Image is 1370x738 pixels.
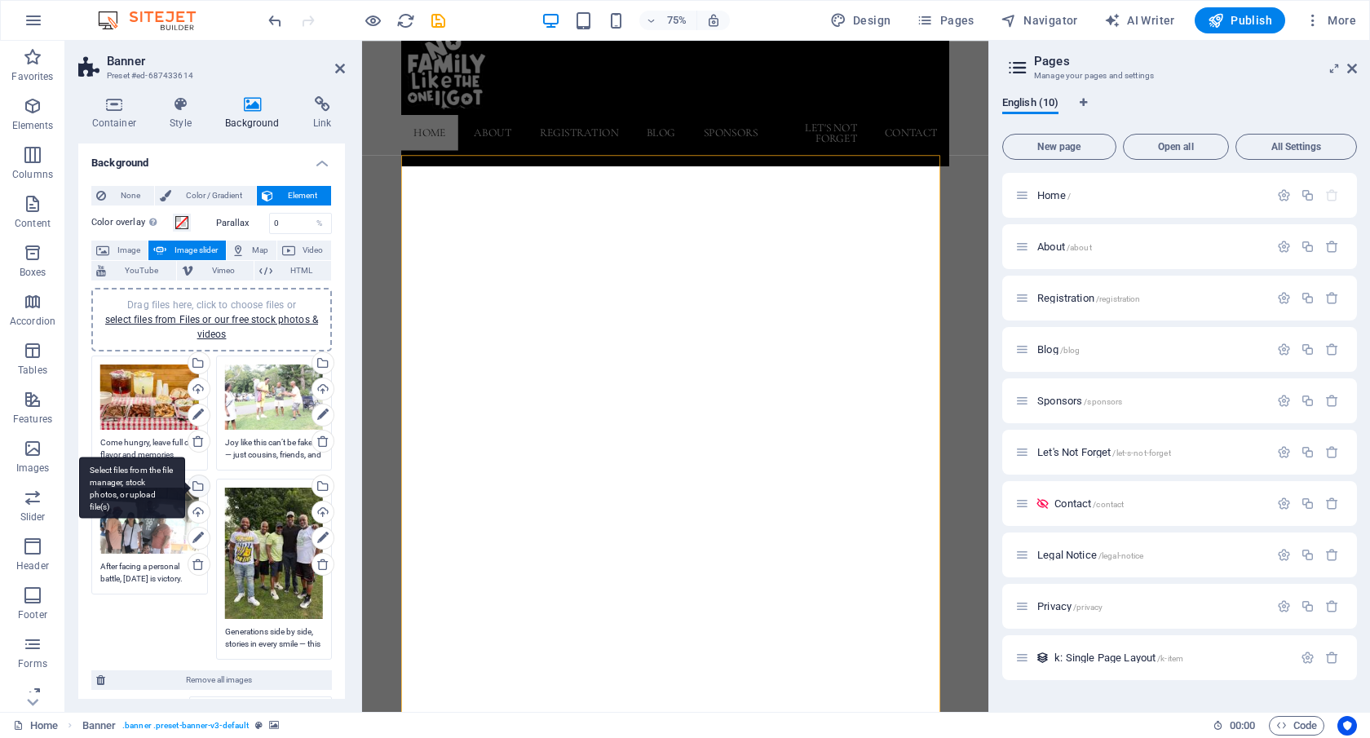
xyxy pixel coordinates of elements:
[20,266,46,279] p: Boxes
[79,457,185,519] div: Select files from the file manager, stock photos, or upload file(s)
[100,488,199,554] div: Resized_IMG_9277_12368235860592_1746214720938-0_N8IIHzbYkf394n2qr1_Q.jpeg
[1337,716,1357,736] button: Usercentrics
[1235,134,1357,160] button: All Settings
[1241,719,1244,731] span: :
[1037,446,1171,458] span: Let's Not Forget
[1037,343,1080,356] span: Click to open page
[1277,394,1291,408] div: Settings
[254,261,331,281] button: HTML
[1325,342,1339,356] div: Remove
[1301,291,1315,305] div: Duplicate
[91,261,176,281] button: YouTube
[1098,7,1182,33] button: AI Writer
[105,299,318,340] span: Drag files here, click to choose files or
[100,365,199,431] div: mouth-watering-texas-barbecue-spread-featuring-meats-sides-and-drinks-perfect-for-bbq-lovers-6Q1N...
[706,13,721,28] i: On resize automatically adjust zoom level to fit chosen device.
[1037,292,1140,304] span: Registration
[1325,291,1339,305] div: Remove
[824,7,898,33] button: Design
[107,68,312,83] h3: Preset #ed-687433614
[155,186,256,205] button: Color / Gradient
[299,96,345,130] h4: Link
[225,365,324,431] div: Resized_IMG_9243_1284891295758_1746194120728-f0SkazSjK3O7HIh2dAHyvA.jpeg
[664,11,690,30] h6: 75%
[1269,716,1324,736] button: Code
[171,241,220,260] span: Image slider
[1325,445,1339,459] div: Remove
[78,144,345,173] h4: Background
[16,462,50,475] p: Images
[13,716,58,736] a: Click to cancel selection. Double-click to open Pages
[363,11,382,30] button: Click here to leave preview mode and continue editing
[1325,599,1339,613] div: Remove
[157,96,212,130] h4: Style
[1050,498,1269,509] div: Contact/contact
[1036,651,1050,665] div: This layout is used as a template for all items (e.g. a blog post) of this collection. The conten...
[1073,603,1103,612] span: /privacy
[1277,599,1291,613] div: Settings
[91,186,154,205] button: None
[830,12,891,29] span: Design
[1276,716,1317,736] span: Code
[1096,294,1141,303] span: /registration
[1301,342,1315,356] div: Duplicate
[1054,652,1183,664] span: Click to open page
[917,12,974,29] span: Pages
[1301,497,1315,510] div: Duplicate
[105,314,318,340] a: select files from Files or our free stock photos & videos
[994,7,1085,33] button: Navigator
[1112,449,1170,457] span: /let-s-not-forget
[1037,241,1092,253] span: About
[82,716,280,736] nav: breadcrumb
[1157,654,1183,663] span: /k-item
[1060,346,1081,355] span: /blog
[396,11,415,30] button: reload
[1032,190,1269,201] div: Home/
[1325,651,1339,665] div: Remove
[18,364,47,377] p: Tables
[1208,12,1272,29] span: Publish
[1104,12,1175,29] span: AI Writer
[188,475,210,497] a: Select files from the file manager, stock photos, or upload file(s)
[176,186,251,205] span: Color / Gradient
[1037,189,1071,201] span: Home
[1002,134,1116,160] button: New page
[269,721,279,730] i: This element contains a background
[15,217,51,230] p: Content
[1067,192,1071,201] span: /
[13,413,52,426] p: Features
[20,510,46,524] p: Slider
[12,168,53,181] p: Columns
[308,214,331,233] div: %
[1325,497,1339,510] div: Remove
[278,186,326,205] span: Element
[1002,93,1058,116] span: English (10)
[1277,548,1291,562] div: Settings
[12,119,54,132] p: Elements
[1195,7,1285,33] button: Publish
[1098,551,1144,560] span: /legal-notice
[18,657,47,670] p: Forms
[429,11,448,30] i: Save (Ctrl+S)
[910,7,980,33] button: Pages
[1301,599,1315,613] div: Duplicate
[1001,12,1078,29] span: Navigator
[78,96,157,130] h4: Container
[1301,651,1315,665] div: Settings
[1298,7,1363,33] button: More
[300,241,326,260] span: Video
[216,219,269,228] label: Parallax
[1034,68,1324,83] h3: Manage your pages and settings
[111,186,149,205] span: None
[1325,548,1339,562] div: Remove
[265,11,285,30] button: undo
[82,716,117,736] span: Click to select. Double-click to edit
[1277,445,1291,459] div: Settings
[1301,240,1315,254] div: Duplicate
[266,11,285,30] i: Undo: Change slider images (Ctrl+Z)
[107,54,345,68] h2: Banner
[1093,500,1124,509] span: /contact
[396,11,415,30] i: Reload page
[177,261,253,281] button: Vimeo
[94,11,216,30] img: Editor Logo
